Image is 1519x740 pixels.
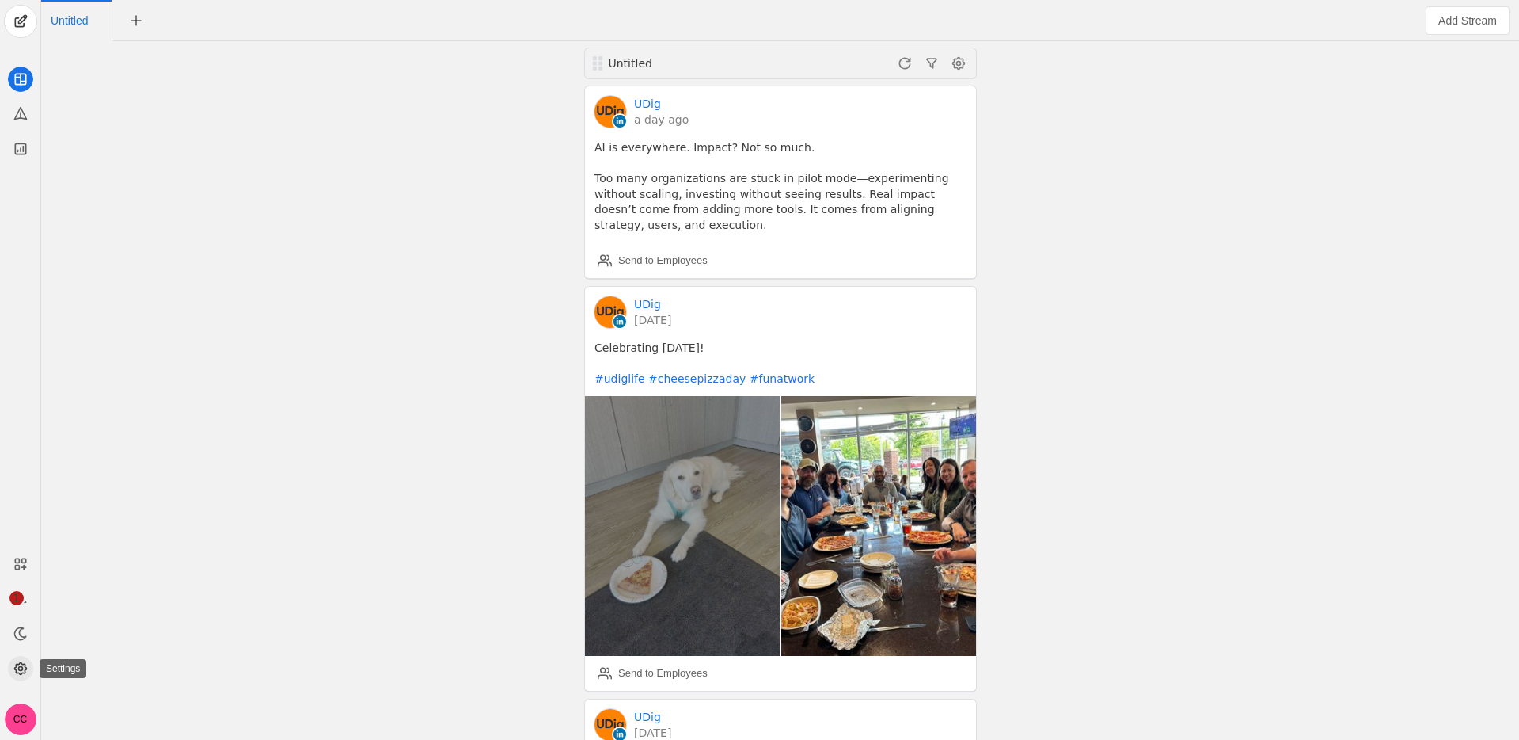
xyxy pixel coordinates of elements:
div: Send to Employees [618,253,708,269]
div: Send to Employees [618,666,708,681]
app-icon-button: New Tab [122,13,150,26]
span: Add Stream [1438,13,1497,29]
a: UDig [634,709,661,725]
div: Settings [40,659,86,678]
div: Untitled [609,55,797,71]
a: #funatwork [749,372,814,385]
img: cache [594,296,626,328]
button: Send to Employees [591,248,714,273]
pre: AI is everywhere. Impact? Not so much. Too many organizations are stuck in pilot mode—experimenti... [594,140,966,234]
pre: Celebrating [DATE]! [594,341,966,387]
a: a day ago [634,112,689,128]
a: UDig [634,296,661,312]
img: undefined [781,396,976,656]
span: Click to edit name [51,15,88,26]
button: CC [5,704,36,735]
a: #udiglife [594,372,645,385]
a: [DATE] [634,312,671,328]
img: cache [594,96,626,128]
a: UDig [634,96,661,112]
button: Add Stream [1426,6,1510,35]
img: undefined [585,396,780,656]
a: #cheesepizzaday [648,372,746,385]
span: 1 [9,591,24,605]
button: Send to Employees [591,661,714,686]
